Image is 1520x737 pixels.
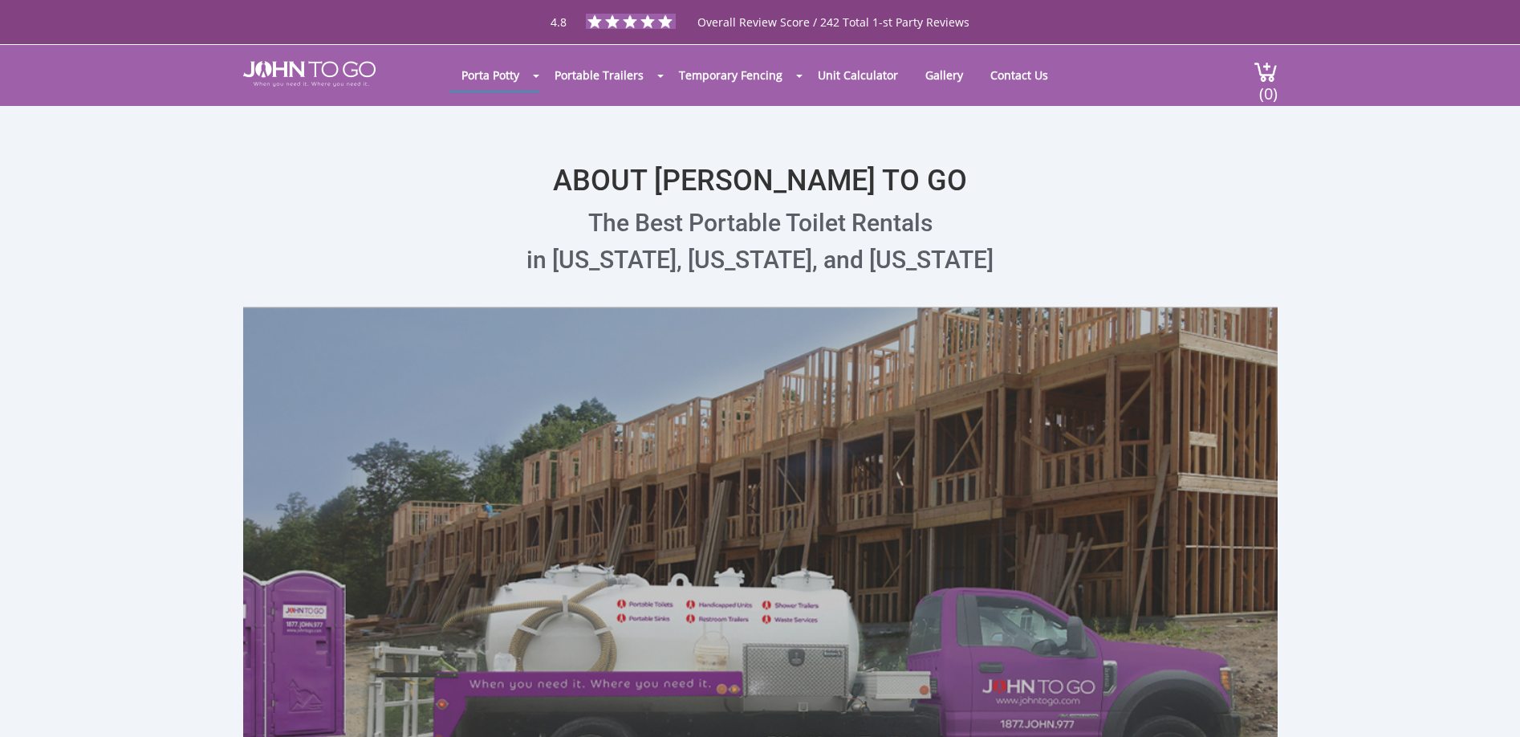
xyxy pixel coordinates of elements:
a: Porta Potty [449,59,531,91]
img: JOHN to go [243,61,376,87]
p: The Best Portable Toilet Rentals in [US_STATE], [US_STATE], and [US_STATE] [243,205,1278,279]
img: cart a [1254,61,1278,83]
a: Gallery [913,59,975,91]
a: Portable Trailers [543,59,656,91]
a: Temporary Fencing [667,59,795,91]
span: Overall Review Score / 242 Total 1-st Party Reviews [697,14,969,62]
a: Unit Calculator [806,59,910,91]
h1: ABOUT [PERSON_NAME] TO GO [243,122,1278,197]
span: 4.8 [551,14,567,30]
a: Contact Us [978,59,1060,91]
span: (0) [1258,70,1278,104]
